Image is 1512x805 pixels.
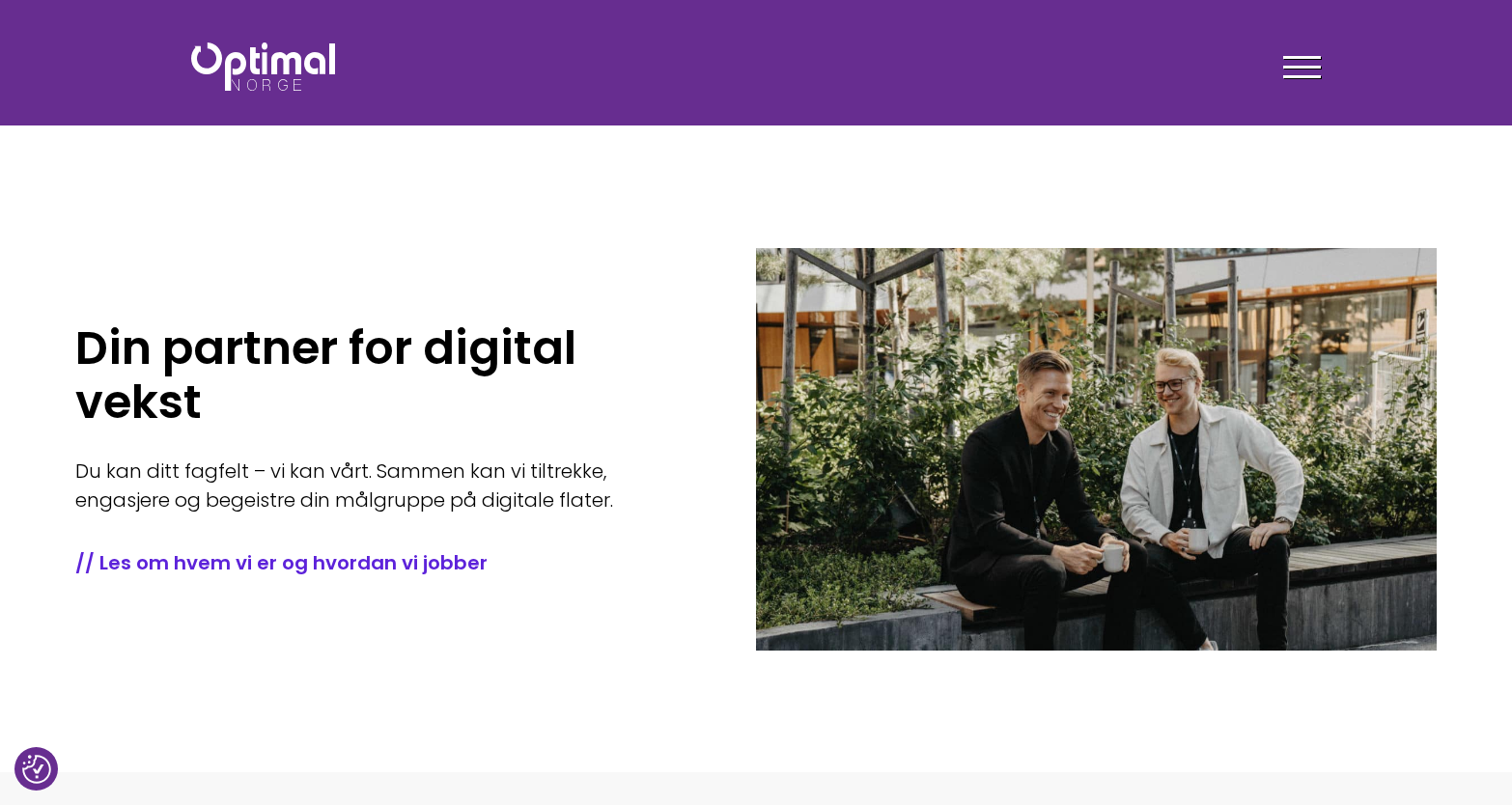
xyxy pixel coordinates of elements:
[22,755,51,784] img: Revisit consent button
[75,457,698,514] p: Du kan ditt fagfelt – vi kan vårt. Sammen kan vi tiltrekke, engasjere og begeistre din målgruppe ...
[22,755,51,784] button: Samtykkepreferanser
[191,42,335,91] img: Optimal Norge
[75,549,698,576] a: // Les om hvem vi er og hvordan vi jobber
[75,321,698,430] h1: Din partner for digital vekst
